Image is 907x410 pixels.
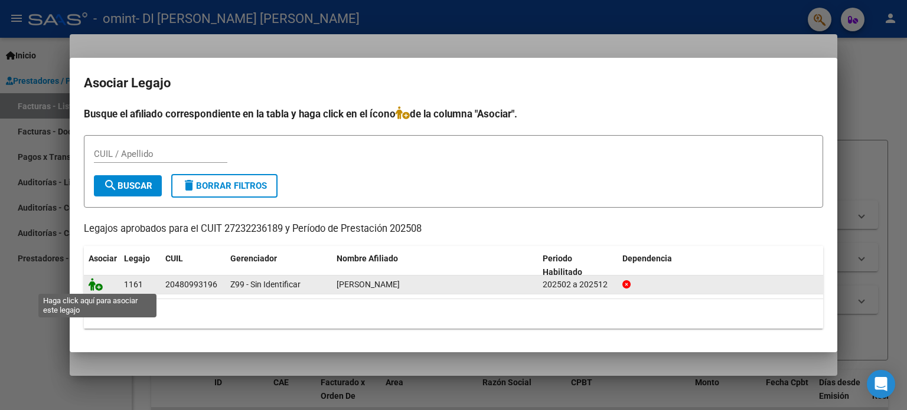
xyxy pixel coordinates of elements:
datatable-header-cell: CUIL [161,246,226,285]
div: 202502 a 202512 [543,278,613,291]
datatable-header-cell: Asociar [84,246,119,285]
mat-icon: delete [182,178,196,192]
datatable-header-cell: Periodo Habilitado [538,246,618,285]
span: Borrar Filtros [182,181,267,191]
datatable-header-cell: Legajo [119,246,161,285]
mat-icon: search [103,178,118,192]
span: CABOT LAUTARO NICOLAS [337,280,400,289]
span: CUIL [165,254,183,263]
h4: Busque el afiliado correspondiente en la tabla y haga click en el ícono de la columna "Asociar". [84,106,823,122]
span: Nombre Afiliado [337,254,398,263]
div: 20480993196 [165,278,217,291]
button: Borrar Filtros [171,174,278,198]
span: Z99 - Sin Identificar [230,280,301,289]
button: Buscar [94,175,162,196]
span: Buscar [103,181,152,191]
datatable-header-cell: Nombre Afiliado [332,246,538,285]
p: Legajos aprobados para el CUIT 27232236189 y Período de Prestación 202508 [84,222,823,237]
datatable-header-cell: Gerenciador [226,246,332,285]
span: Periodo Habilitado [543,254,582,277]
h2: Asociar Legajo [84,72,823,94]
datatable-header-cell: Dependencia [618,246,824,285]
span: Gerenciador [230,254,277,263]
span: Legajo [124,254,150,263]
div: 1 registros [84,299,823,329]
span: Asociar [89,254,117,263]
span: 1161 [124,280,143,289]
span: Dependencia [622,254,672,263]
div: Open Intercom Messenger [867,370,895,398]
